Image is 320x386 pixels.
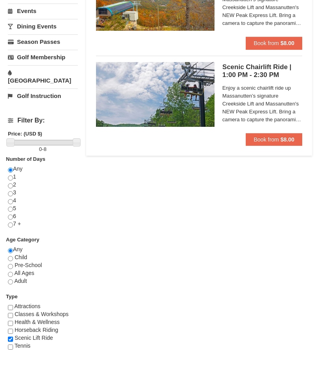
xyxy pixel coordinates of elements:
[222,85,302,124] span: Enjoy a scenic chairlift ride up Massanutten’s signature Creekside Lift and Massanutten's NEW Pea...
[8,50,78,65] a: Golf Membership
[15,311,69,318] span: Classes & Workshops
[246,134,302,146] button: Book from $8.00
[222,64,302,79] h5: Scenic Chairlift Ride | 1:00 PM - 2:30 PM
[15,327,58,333] span: Horseback Riding
[246,37,302,50] button: Book from $8.00
[8,35,78,49] a: Season Passes
[43,147,46,153] span: 8
[14,303,40,310] span: Attractions
[254,137,279,143] span: Book from
[8,117,78,124] h4: Filter By:
[15,262,42,269] span: Pre-School
[15,335,53,341] span: Scenic Lift Ride
[8,166,78,236] div: Any 1 2 3 4 5 6 7 +
[39,147,42,153] span: 0
[15,343,30,349] span: Tennis
[280,40,294,47] strong: $8.00
[8,146,78,154] label: -
[8,4,78,19] a: Events
[8,246,78,293] div: Any
[254,40,279,47] span: Book from
[6,294,17,300] strong: Type
[15,254,27,261] span: Child
[15,319,60,326] span: Health & Wellness
[280,137,294,143] strong: $8.00
[8,66,78,88] a: [GEOGRAPHIC_DATA]
[8,89,78,104] a: Golf Instruction
[8,19,78,34] a: Dining Events
[96,62,215,127] img: 24896431-9-664d1467.jpg
[8,131,42,137] strong: Price: (USD $)
[14,270,34,277] span: All Ages
[6,237,40,243] strong: Age Category
[14,278,27,284] span: Adult
[6,156,45,162] strong: Number of Days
